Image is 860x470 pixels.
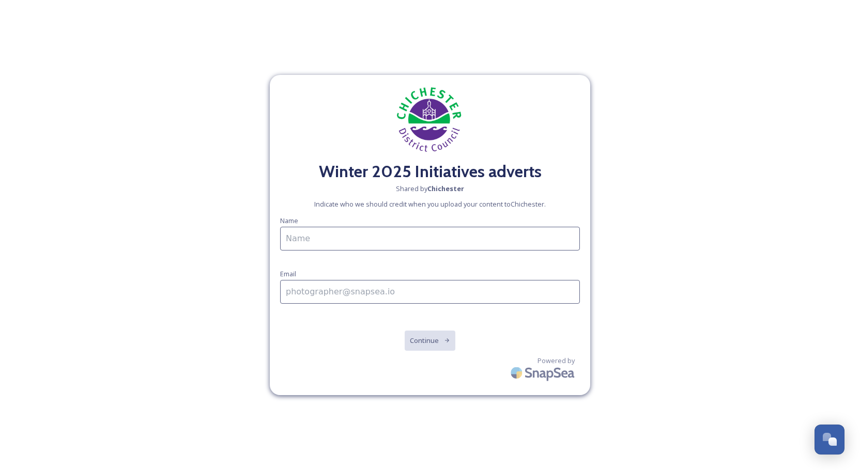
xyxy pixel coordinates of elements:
[508,361,580,385] img: SnapSea Logo
[396,184,464,194] span: Shared by
[405,331,456,351] button: Continue
[280,159,580,184] h2: Winter 2025 Initiatives adverts
[280,269,296,278] span: Email
[314,199,546,209] span: Indicate who we should credit when you upload your content to Chichester .
[427,184,464,193] strong: Chichester
[280,216,298,225] span: Name
[280,227,580,250] input: Name
[537,356,575,366] span: Powered by
[815,425,844,455] button: Open Chat
[280,280,580,304] input: photographer@snapsea.io
[378,85,482,154] img: chichester-district-council-logo.jpeg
